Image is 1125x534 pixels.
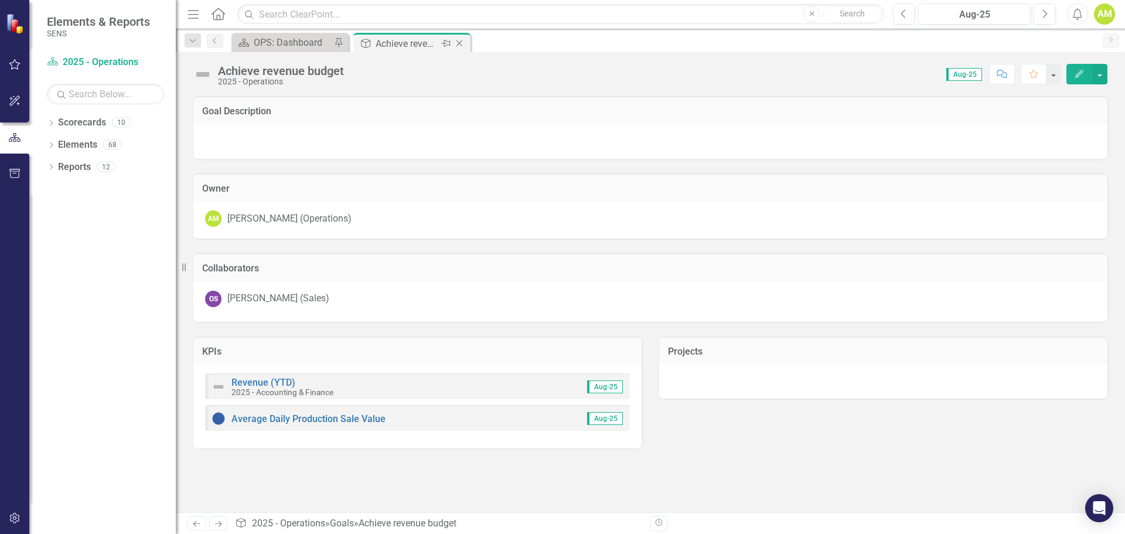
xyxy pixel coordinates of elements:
[823,6,881,22] button: Search
[254,35,331,50] div: OPS: Dashboard
[922,8,1027,22] div: Aug-25
[840,9,865,18] span: Search
[218,64,344,77] div: Achieve revenue budget
[202,263,1099,274] h3: Collaborators
[231,377,295,388] a: Revenue (YTD)
[227,292,329,305] div: [PERSON_NAME] (Sales)
[359,518,456,529] div: Achieve revenue budget
[252,518,325,529] a: 2025 - Operations
[235,517,642,530] div: » »
[47,15,150,29] span: Elements & Reports
[205,210,221,227] div: AM
[47,29,150,38] small: SENS
[112,118,131,128] div: 10
[103,140,122,150] div: 68
[946,68,982,81] span: Aug-25
[587,380,623,393] span: Aug-25
[202,346,633,357] h3: KPIs
[376,36,438,51] div: Achieve revenue budget
[202,183,1099,194] h3: Owner
[1085,494,1113,522] div: Open Intercom Messenger
[58,138,97,152] a: Elements
[47,56,164,69] a: 2025 - Operations
[234,35,331,50] a: OPS: Dashboard
[205,291,221,307] div: OS
[218,77,344,86] div: 2025 - Operations
[58,161,91,174] a: Reports
[212,411,226,426] img: No Information
[668,346,1099,357] h3: Projects
[330,518,354,529] a: Goals
[202,106,1099,117] h3: Goal Description
[587,412,623,425] span: Aug-25
[6,13,26,34] img: ClearPoint Strategy
[97,162,115,172] div: 12
[58,116,106,130] a: Scorecards
[231,387,333,397] small: 2025 - Accounting & Finance
[193,65,212,84] img: Not Defined
[1094,4,1115,25] button: AM
[918,4,1031,25] button: Aug-25
[237,4,884,25] input: Search ClearPoint...
[47,84,164,104] input: Search Below...
[227,212,352,226] div: [PERSON_NAME] (Operations)
[212,380,226,394] img: Not Defined
[231,413,386,424] a: Average Daily Production Sale Value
